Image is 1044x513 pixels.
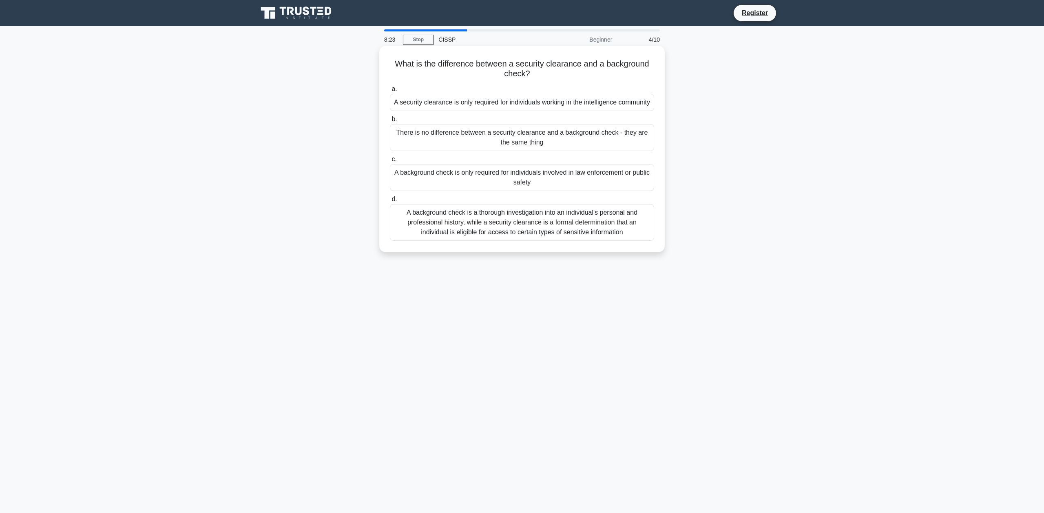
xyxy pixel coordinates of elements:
span: b. [391,115,397,122]
div: 4/10 [617,31,665,48]
div: There is no difference between a security clearance and a background check - they are the same thing [390,124,654,151]
div: Beginner [546,31,617,48]
div: A background check is a thorough investigation into an individual's personal and professional his... [390,204,654,241]
div: CISSP [434,31,546,48]
a: Stop [403,35,434,45]
h5: What is the difference between a security clearance and a background check? [389,59,655,79]
a: Register [737,8,773,18]
span: c. [391,155,396,162]
div: A security clearance is only required for individuals working in the intelligence community [390,94,654,111]
span: a. [391,85,397,92]
span: d. [391,195,397,202]
div: 8:23 [379,31,403,48]
div: A background check is only required for individuals involved in law enforcement or public safety [390,164,654,191]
